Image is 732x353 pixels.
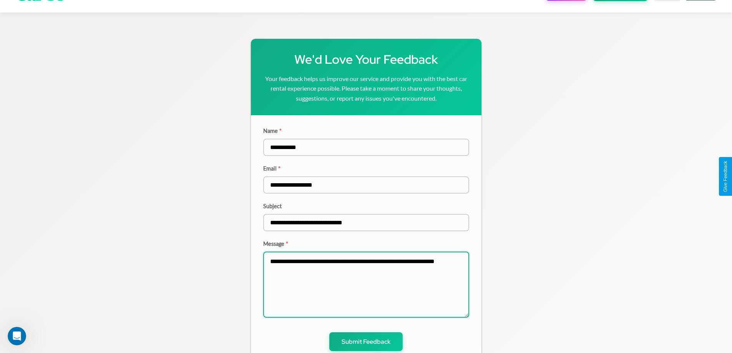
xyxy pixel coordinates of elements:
h1: We'd Love Your Feedback [263,51,469,68]
label: Message [263,240,469,247]
label: Name [263,128,469,134]
iframe: Intercom live chat [8,327,26,345]
label: Subject [263,203,469,209]
p: Your feedback helps us improve our service and provide you with the best car rental experience po... [263,74,469,103]
div: Give Feedback [723,161,728,192]
button: Submit Feedback [329,332,403,351]
label: Email [263,165,469,172]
